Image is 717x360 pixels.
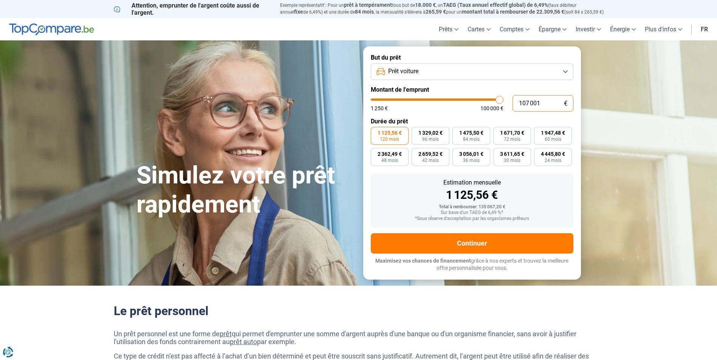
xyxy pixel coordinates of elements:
a: Énergie [606,18,640,40]
span: 96 mois [422,137,439,142]
span: 1 947,48 € [541,130,565,135]
span: 72 mois [504,137,520,142]
span: 84 mois [355,9,374,15]
label: Durée du prêt [371,118,573,125]
span: 1 475,50 € [459,130,483,135]
img: TopCompare [9,23,94,35]
div: *Sous réserve d'acceptation par les organismes prêteurs [377,216,567,222]
span: Prêt voiture [388,67,418,75]
span: TAEG (Taux annuel effectif global) de 6,49% [443,2,548,8]
label: But du prêt [371,54,573,61]
span: 1 329,02 € [418,130,443,135]
a: Prêts [434,18,463,40]
span: 1 250 € [371,106,388,111]
p: grâce à nos experts et trouvez la meilleure offre personnalisée pour vous. [371,257,573,272]
a: Épargne [534,18,571,40]
span: 48 mois [381,158,398,163]
span: 3 611,65 € [500,151,524,157]
span: 3 056,01 € [459,151,483,157]
span: Maximisez vos chances de financement [375,258,471,264]
a: Cartes [463,18,495,40]
a: Plus d'infos [640,18,687,40]
span: 2 362,49 € [378,151,402,157]
a: Investir [571,18,606,40]
span: 100 000 € [480,106,503,111]
h1: Simulez votre prêt rapidement [136,161,354,219]
span: montant total à rembourser de 22.309,56 € [462,9,564,15]
p: Un prêt personnel est une forme de qui permet d'emprunter une somme d'argent auprès d'une banque ... [114,330,604,346]
a: prêt auto [230,338,257,346]
span: 2 659,52 € [418,151,443,157]
p: Exemple représentatif : Pour un tous but de , un (taux débiteur annuel de 6,49%) et une durée de ... [280,2,604,15]
span: 4 445,80 € [541,151,565,157]
a: prêt [220,330,232,338]
span: 24 mois [545,158,561,163]
span: 120 mois [380,137,399,142]
span: 1 671,70 € [500,130,524,135]
div: Total à rembourser: 135 067,20 € [377,205,567,210]
div: 1 125,56 € [377,189,567,201]
div: Sur base d'un TAEG de 6,49 %* [377,210,567,215]
span: 84 mois [463,137,480,142]
a: fr [696,18,712,40]
span: 30 mois [504,158,520,163]
span: 18.000 € [415,2,436,8]
h2: Le prêt personnel [114,304,604,318]
span: fixe [294,9,303,15]
label: Montant de l'emprunt [371,86,573,93]
span: 36 mois [463,158,480,163]
button: Continuer [371,233,573,254]
span: 265,59 € [426,9,446,15]
span: € [564,100,567,107]
p: Attention, emprunter de l'argent coûte aussi de l'argent. [114,2,271,16]
div: Estimation mensuelle [377,180,567,186]
span: prêt à tempérament [344,2,392,8]
button: Prêt voiture [371,63,573,80]
a: Comptes [495,18,534,40]
span: 1 125,56 € [378,130,402,135]
span: 60 mois [545,137,561,142]
span: 42 mois [422,158,439,163]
